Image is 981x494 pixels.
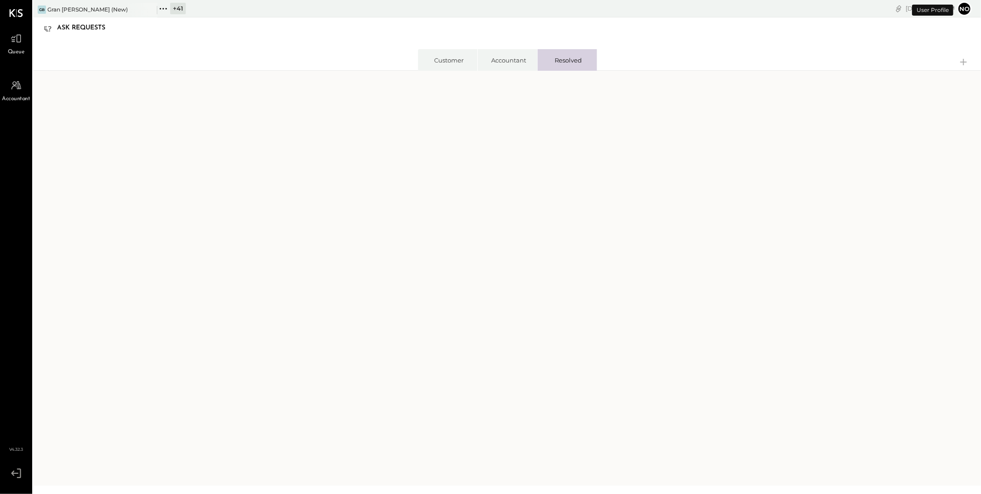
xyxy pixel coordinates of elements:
div: Accountant [487,56,531,64]
div: Gran [PERSON_NAME] (New) [47,6,128,13]
button: no [957,1,972,16]
div: User Profile [912,5,953,16]
div: + 41 [170,3,186,14]
div: GB [38,6,46,14]
span: Queue [8,48,25,57]
div: [DATE] [906,4,955,13]
div: Ask Requests [57,21,115,35]
span: Accountant [2,95,30,103]
a: Accountant [0,77,32,103]
div: Customer [427,56,471,64]
div: copy link [894,4,903,13]
a: Queue [0,30,32,57]
li: Resolved [537,49,597,71]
